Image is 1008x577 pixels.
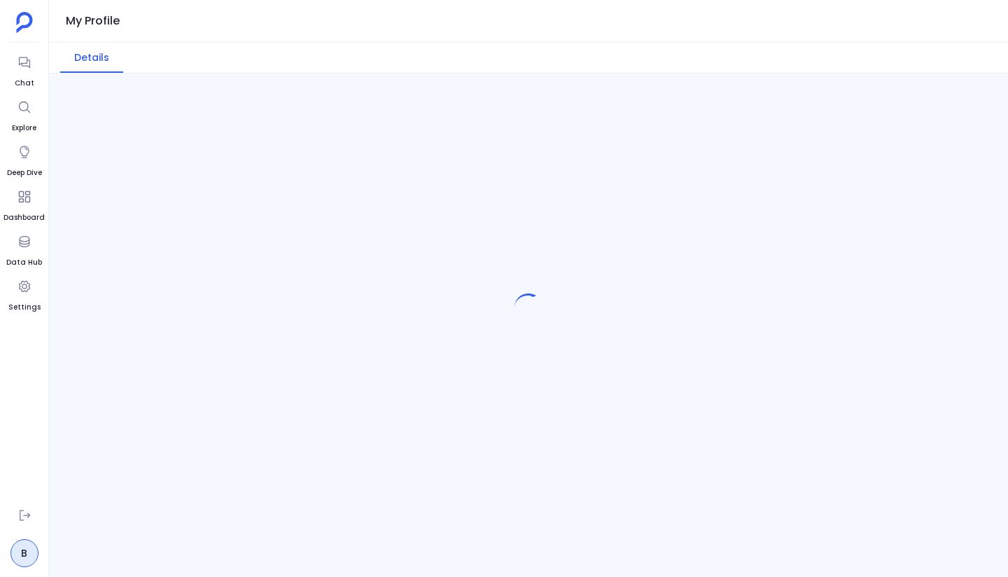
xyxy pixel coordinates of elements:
[66,11,120,31] h1: My Profile
[6,229,42,268] a: Data Hub
[60,43,123,73] button: Details
[12,123,37,134] span: Explore
[8,274,41,313] a: Settings
[12,50,37,89] a: Chat
[7,139,42,179] a: Deep Dive
[3,184,45,223] a: Dashboard
[3,212,45,223] span: Dashboard
[12,95,37,134] a: Explore
[6,257,42,268] span: Data Hub
[7,167,42,179] span: Deep Dive
[12,78,37,89] span: Chat
[10,539,38,567] a: B
[8,302,41,313] span: Settings
[16,12,33,33] img: petavue logo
